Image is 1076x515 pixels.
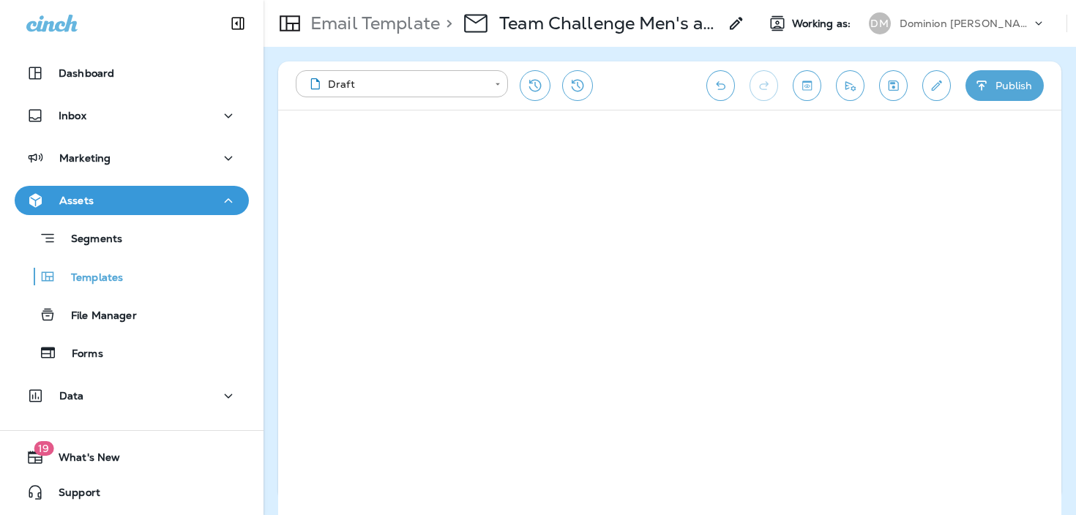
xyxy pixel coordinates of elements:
button: Restore from previous version [520,70,550,101]
p: Team Challenge Men's and [DEMOGRAPHIC_DATA] Results 2025 9/30 Copy [499,12,719,34]
div: Team Challenge Men's and Ladies Results 2025 9/30 Copy [499,12,719,34]
div: DM [869,12,891,34]
button: 19What's New [15,443,249,472]
button: File Manager [15,299,249,330]
span: What's New [44,451,120,469]
span: Support [44,486,100,504]
button: Data [15,381,249,410]
p: Marketing [59,152,111,164]
button: Dashboard [15,59,249,88]
button: Edit details [922,70,951,101]
p: Templates [56,271,123,285]
button: Templates [15,261,249,292]
p: Segments [56,233,122,247]
button: Toggle preview [793,70,821,101]
p: > [440,12,452,34]
div: Draft [306,77,485,91]
p: Assets [59,195,94,206]
button: Support [15,478,249,507]
button: Publish [965,70,1044,101]
button: Forms [15,337,249,368]
p: Forms [57,347,103,361]
span: 19 [34,441,53,456]
p: Data [59,390,84,402]
button: Collapse Sidebar [217,9,258,38]
button: Save [879,70,908,101]
button: Marketing [15,143,249,173]
span: Working as: [792,18,854,30]
button: View Changelog [562,70,593,101]
button: Send test email [836,70,864,101]
button: Undo [706,70,735,101]
p: Inbox [59,110,86,121]
p: Dashboard [59,67,114,79]
button: Inbox [15,101,249,130]
button: Segments [15,222,249,254]
p: Dominion [PERSON_NAME] [900,18,1031,29]
p: File Manager [56,309,137,323]
button: Assets [15,186,249,215]
p: Email Template [305,12,440,34]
